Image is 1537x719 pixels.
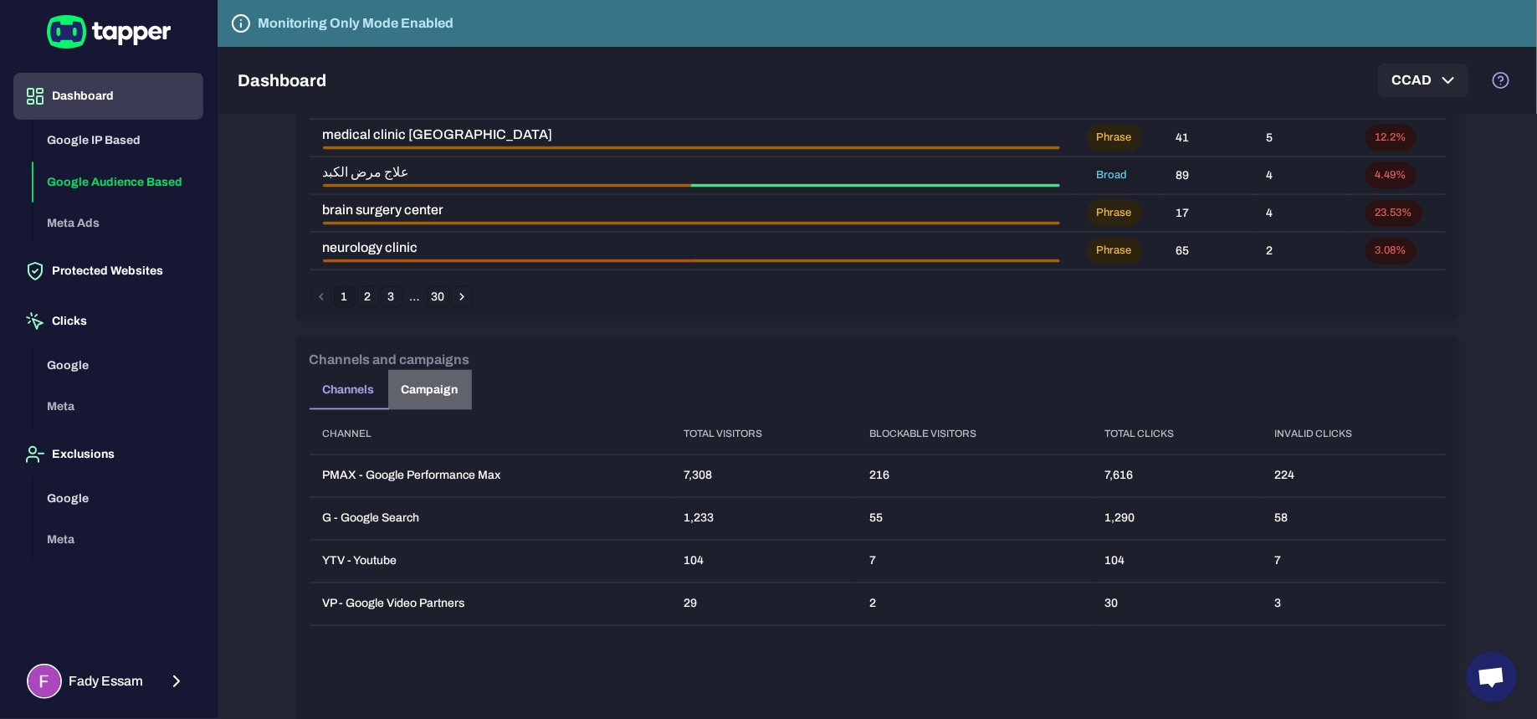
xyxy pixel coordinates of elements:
[691,259,1060,263] div: Geographical Inconsistency • 1
[13,73,203,120] button: Dashboard
[28,665,60,697] img: Fady Essam
[1253,194,1352,232] td: 4
[13,298,203,345] button: Clicks
[1261,583,1445,625] td: 3
[856,583,1092,625] td: 2
[323,146,1060,150] div: Geographical Inconsistency • 5
[1092,413,1262,455] th: Total clicks
[310,497,671,540] td: G - Google Search
[670,540,856,583] td: 104
[1467,652,1517,702] div: Open chat
[670,455,856,497] td: 7,308
[33,345,203,387] button: Google
[1163,157,1253,194] td: 89
[1261,455,1445,497] td: 224
[856,497,1092,540] td: 55
[1365,168,1417,182] span: 4.49%
[310,540,671,583] td: YTV - Youtube
[451,286,473,308] button: Go to next page
[323,222,1060,225] div: Geographical Inconsistency • 4
[388,370,472,410] button: Campaign
[1253,232,1352,270] td: 2
[323,239,1060,256] span: neurology clinic
[1092,497,1262,540] td: 1,290
[13,313,203,327] a: Clicks
[1365,244,1417,258] span: 3.08%
[856,455,1092,497] td: 216
[1261,497,1445,540] td: 58
[1253,119,1352,157] td: 5
[13,248,203,295] button: Protected Websites
[1365,131,1417,145] span: 12.2%
[1087,131,1142,145] span: Phrase
[33,490,203,504] a: Google
[670,497,856,540] td: 1,233
[1378,64,1468,97] button: CCAD
[1092,455,1262,497] td: 7,616
[357,286,379,308] button: Go to page 2
[69,673,143,690] span: Fady Essam
[13,431,203,478] button: Exclusions
[323,202,1060,218] span: brain surgery center
[381,286,402,308] button: Go to page 3
[334,286,356,308] button: page 1
[310,583,671,625] td: VP - Google Video Partners
[1365,206,1422,220] span: 23.53%
[33,132,203,146] a: Google IP Based
[13,657,203,706] button: Fady EssamFady Essam
[1253,157,1352,194] td: 4
[13,263,203,277] a: Protected Websites
[428,286,449,308] button: Go to page 30
[1087,168,1138,182] span: Broad
[33,357,203,371] a: Google
[33,120,203,162] button: Google IP Based
[231,13,251,33] svg: Tapper is not blocking any fraudulent activity for this domain
[1261,540,1445,583] td: 7
[404,290,426,305] div: …
[1092,583,1262,625] td: 30
[33,162,203,203] button: Google Audience Based
[856,413,1092,455] th: Blockable visitors
[1163,119,1253,157] td: 41
[1092,540,1262,583] td: 104
[33,478,203,520] button: Google
[691,184,1060,187] div: Threat • 2
[310,350,470,370] h6: Channels and campaigns
[310,286,474,308] nav: pagination navigation
[323,164,1060,181] span: علاج مرض الكبد
[310,413,671,455] th: Channel
[33,173,203,187] a: Google Audience Based
[856,540,1092,583] td: 7
[323,184,692,187] div: Geographical Inconsistency • 2
[13,446,203,460] a: Exclusions
[310,455,671,497] td: PMAX - Google Performance Max
[258,13,453,33] h6: Monitoring Only Mode Enabled
[238,70,326,90] h5: Dashboard
[1087,244,1142,258] span: Phrase
[323,126,1060,143] span: medical clinic [GEOGRAPHIC_DATA]
[1261,413,1445,455] th: Invalid clicks
[670,583,856,625] td: 29
[1163,232,1253,270] td: 65
[323,259,692,263] div: Aborted Ad Click • 1
[1087,206,1142,220] span: Phrase
[310,370,388,410] button: Channels
[670,413,856,455] th: Total visitors
[1163,194,1253,232] td: 17
[13,88,203,102] a: Dashboard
